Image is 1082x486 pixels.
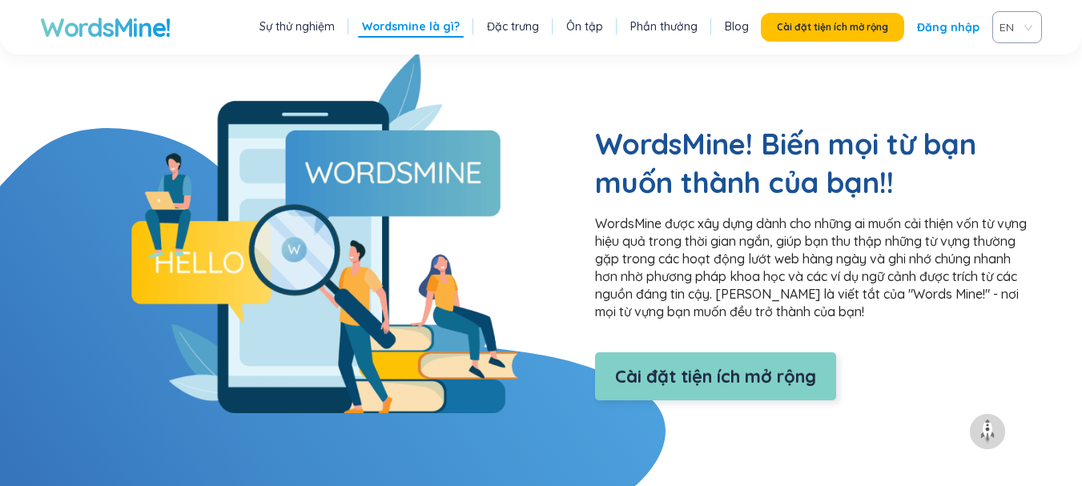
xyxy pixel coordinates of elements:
[725,18,749,34] a: Blog
[595,352,836,400] button: Cài đặt tiện ích mở rộng
[917,20,979,34] font: Đăng nhập
[487,18,539,34] a: Đặc trưng
[777,21,888,33] font: Cài đặt tiện ích mở rộng
[131,53,519,413] img: WordsMine là gì!
[259,18,335,34] a: Sự thử nghiệm
[615,365,816,388] font: Cài đặt tiện ích mở rộng
[487,19,539,34] font: Đặc trưng
[725,19,749,34] font: Blog
[595,126,976,200] font: WordsMine! Biến mọi từ bạn muốn thành của bạn!!
[630,19,698,34] font: Phần thưởng
[259,19,335,34] font: Sự thử nghiệm
[566,18,603,34] a: Ôn tập
[40,11,171,43] a: WordsMine!
[1000,20,1014,34] font: EN
[975,419,1000,444] img: lên đầu trang
[761,13,904,42] button: Cài đặt tiện ích mở rộng
[566,19,603,34] font: Ôn tập
[1000,15,1028,39] span: VIE
[630,18,698,34] a: Phần thưởng
[362,19,460,34] font: Wordsmine là gì?
[917,13,979,42] a: Đăng nhập
[362,18,460,34] a: Wordsmine là gì?
[595,215,1027,319] font: WordsMine được xây dựng dành cho những ai muốn cải thiện vốn từ vựng hiệu quả trong thời gian ngắ...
